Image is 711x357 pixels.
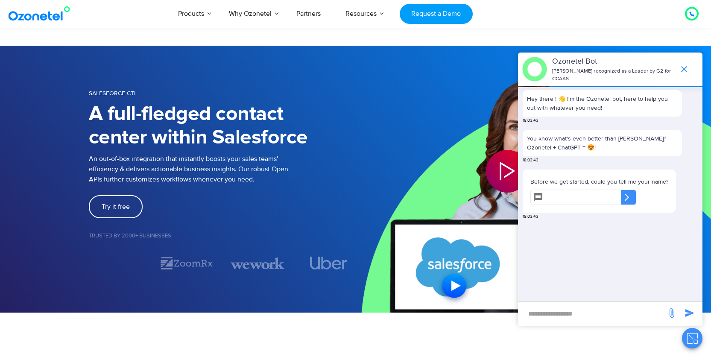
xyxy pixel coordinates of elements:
p: An out-of-box integration that instantly boosts your sales teams' efficiency & delivers actionabl... [89,154,356,184]
button: Close chat [682,328,702,348]
span: 18:03:43 [523,157,538,164]
span: SALESFORCE CTI [89,90,135,97]
p: [PERSON_NAME] recognized as a Leader by G2 for CCAAS [552,67,675,83]
div: 2 / 7 [160,256,214,271]
p: Before we get started, could you tell me your name? [530,177,668,186]
img: zoomrx [160,256,214,271]
span: send message [681,304,698,322]
div: Play Video [486,150,529,193]
p: You know what's even better than [PERSON_NAME]? Ozonetel + ChatGPT = 😍! [527,134,678,152]
div: Image Carousel [89,256,356,271]
img: wework [231,256,284,271]
span: send message [663,304,680,322]
img: uber [310,257,347,269]
div: new-msg-input [522,306,662,322]
img: header [522,57,547,82]
h5: Trusted by 2000+ Businesses [89,233,356,239]
h1: A full-fledged contact center within Salesforce [89,102,356,149]
span: end chat or minimize [676,61,693,78]
span: Try it free [102,203,130,210]
a: Request a Demo [400,4,473,24]
p: Ozonetel Bot [552,56,675,67]
div: 4 / 7 [301,257,355,269]
a: Try it free [89,195,143,218]
span: 18:03:43 [523,214,538,220]
p: Hey there ! 👋 I'm the Ozonetel bot, here to help you out with whatever you need! [527,94,678,112]
div: 1 / 7 [89,258,143,268]
span: 18:03:43 [523,117,538,124]
div: 3 / 7 [231,256,284,271]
